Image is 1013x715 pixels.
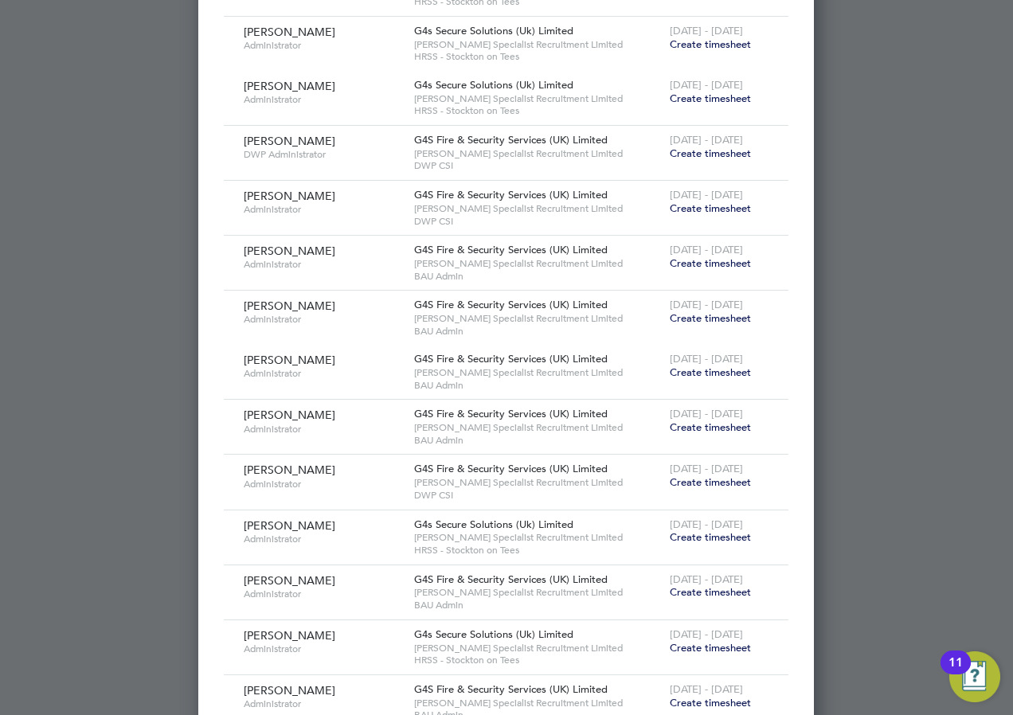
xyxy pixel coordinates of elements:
[414,489,662,502] span: DWP CSI
[414,697,662,709] span: [PERSON_NAME] Specialist Recruitment Limited
[244,299,335,313] span: [PERSON_NAME]
[244,643,402,655] span: Administrator
[414,682,608,696] span: G4S Fire & Security Services (UK) Limited
[670,188,743,201] span: [DATE] - [DATE]
[414,642,662,654] span: [PERSON_NAME] Specialist Recruitment Limited
[414,654,662,666] span: HRSS - Stockton on Tees
[244,697,402,710] span: Administrator
[244,93,402,106] span: Administrator
[670,78,743,92] span: [DATE] - [DATE]
[414,133,608,147] span: G4S Fire & Security Services (UK) Limited
[244,533,402,545] span: Administrator
[414,421,662,434] span: [PERSON_NAME] Specialist Recruitment Limited
[670,147,751,160] span: Create timesheet
[414,215,662,228] span: DWP CSI
[414,544,662,557] span: HRSS - Stockton on Tees
[670,641,751,654] span: Create timesheet
[414,518,573,531] span: G4s Secure Solutions (Uk) Limited
[244,588,402,600] span: Administrator
[414,243,608,256] span: G4S Fire & Security Services (UK) Limited
[244,463,335,477] span: [PERSON_NAME]
[414,147,662,160] span: [PERSON_NAME] Specialist Recruitment Limited
[244,134,335,148] span: [PERSON_NAME]
[414,24,573,37] span: G4s Secure Solutions (Uk) Limited
[670,92,751,105] span: Create timesheet
[414,188,608,201] span: G4S Fire & Security Services (UK) Limited
[670,365,751,379] span: Create timesheet
[244,518,335,533] span: [PERSON_NAME]
[414,379,662,392] span: BAU Admin
[670,24,743,37] span: [DATE] - [DATE]
[244,244,335,258] span: [PERSON_NAME]
[670,475,751,489] span: Create timesheet
[414,627,573,641] span: G4s Secure Solutions (Uk) Limited
[414,298,608,311] span: G4S Fire & Security Services (UK) Limited
[414,270,662,283] span: BAU Admin
[670,201,751,215] span: Create timesheet
[670,518,743,531] span: [DATE] - [DATE]
[414,312,662,325] span: [PERSON_NAME] Specialist Recruitment Limited
[414,92,662,105] span: [PERSON_NAME] Specialist Recruitment Limited
[244,478,402,490] span: Administrator
[414,572,608,586] span: G4S Fire & Security Services (UK) Limited
[244,79,335,93] span: [PERSON_NAME]
[414,325,662,338] span: BAU Admin
[244,628,335,643] span: [PERSON_NAME]
[670,572,743,586] span: [DATE] - [DATE]
[244,313,402,326] span: Administrator
[244,203,402,216] span: Administrator
[414,159,662,172] span: DWP CSI
[414,462,608,475] span: G4S Fire & Security Services (UK) Limited
[244,408,335,422] span: [PERSON_NAME]
[670,627,743,641] span: [DATE] - [DATE]
[414,407,608,420] span: G4S Fire & Security Services (UK) Limited
[244,423,402,436] span: Administrator
[670,530,751,544] span: Create timesheet
[670,133,743,147] span: [DATE] - [DATE]
[414,476,662,489] span: [PERSON_NAME] Specialist Recruitment Limited
[670,462,743,475] span: [DATE] - [DATE]
[414,531,662,544] span: [PERSON_NAME] Specialist Recruitment Limited
[414,78,573,92] span: G4s Secure Solutions (Uk) Limited
[670,256,751,270] span: Create timesheet
[414,104,662,117] span: HRSS - Stockton on Tees
[670,311,751,325] span: Create timesheet
[414,586,662,599] span: [PERSON_NAME] Specialist Recruitment Limited
[414,50,662,63] span: HRSS - Stockton on Tees
[244,148,402,161] span: DWP Administrator
[414,257,662,270] span: [PERSON_NAME] Specialist Recruitment Limited
[670,696,751,709] span: Create timesheet
[670,420,751,434] span: Create timesheet
[244,573,335,588] span: [PERSON_NAME]
[244,367,402,380] span: Administrator
[670,407,743,420] span: [DATE] - [DATE]
[414,202,662,215] span: [PERSON_NAME] Specialist Recruitment Limited
[244,353,335,367] span: [PERSON_NAME]
[244,258,402,271] span: Administrator
[670,243,743,256] span: [DATE] - [DATE]
[414,366,662,379] span: [PERSON_NAME] Specialist Recruitment Limited
[244,39,402,52] span: Administrator
[948,662,963,683] div: 11
[244,25,335,39] span: [PERSON_NAME]
[244,189,335,203] span: [PERSON_NAME]
[244,683,335,697] span: [PERSON_NAME]
[414,38,662,51] span: [PERSON_NAME] Specialist Recruitment Limited
[670,682,743,696] span: [DATE] - [DATE]
[949,651,1000,702] button: Open Resource Center, 11 new notifications
[414,599,662,611] span: BAU Admin
[670,37,751,51] span: Create timesheet
[414,352,608,365] span: G4S Fire & Security Services (UK) Limited
[670,298,743,311] span: [DATE] - [DATE]
[670,585,751,599] span: Create timesheet
[670,352,743,365] span: [DATE] - [DATE]
[414,434,662,447] span: BAU Admin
